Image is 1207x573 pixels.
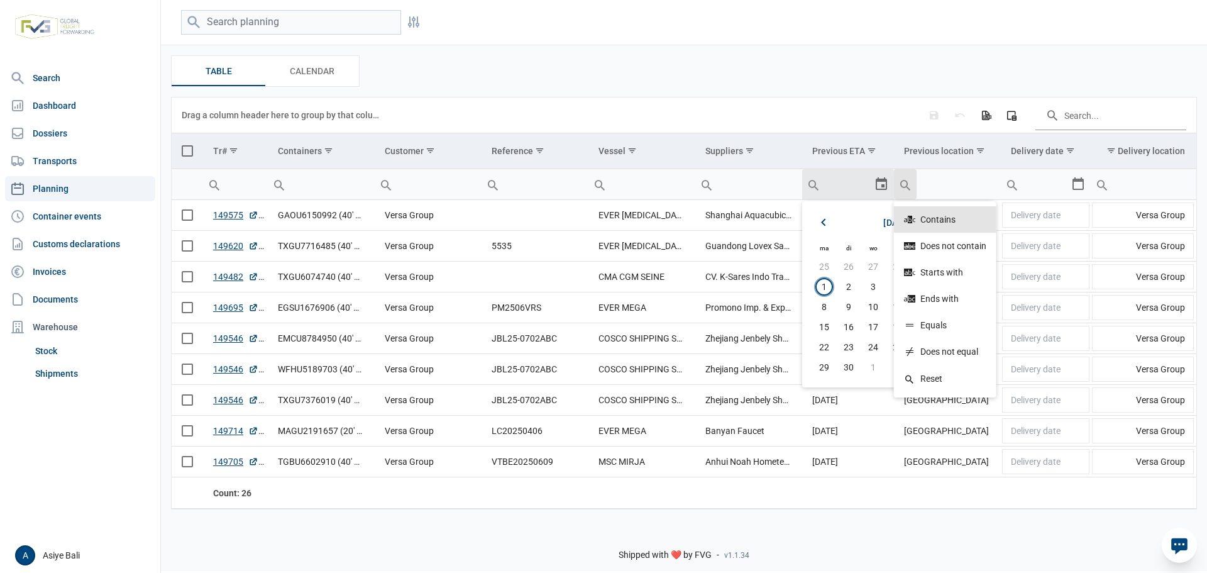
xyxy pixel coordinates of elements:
[385,146,424,156] div: Customer
[695,416,802,447] td: Banyan Faucet
[840,258,857,275] span: 26
[920,373,942,384] span: Reset
[290,64,334,79] span: Calendar
[492,146,533,156] div: Reference
[482,292,588,323] td: PM2506VRS
[482,231,588,262] td: 5535
[974,104,997,126] div: Export all data to Excel
[482,133,588,169] td: Column Reference
[213,270,258,283] a: 149482
[695,292,802,323] td: Promono Imp. & Exp. Co., Ltd.
[5,148,155,174] a: Transports
[1001,169,1023,199] div: Search box
[889,359,907,376] span: 2
[375,169,397,199] div: Search box
[894,169,1001,199] input: Filter cell
[837,239,861,257] th: di
[482,169,588,199] input: Filter cell
[894,447,1001,477] td: [GEOGRAPHIC_DATA]
[268,323,375,354] td: EMCU8784950 (40' HQ)
[588,169,611,199] div: Search box
[598,146,626,156] div: Vessel
[976,146,985,155] span: Show filter options for column 'Previous location'
[375,323,482,354] td: Versa Group
[229,146,238,155] span: Show filter options for column 'Tr#'
[815,298,833,316] span: 8
[375,262,482,292] td: Versa Group
[695,231,802,262] td: Guandong Lovex Sanitary
[375,169,482,200] td: Filter cell
[482,385,588,416] td: JBL25-0702ABC
[482,447,588,477] td: VTBE20250609
[588,262,695,292] td: CMA CGM SEINE
[894,206,996,233] div: Search box
[213,425,258,437] a: 149714
[861,239,886,257] th: wo
[182,425,193,437] div: Select row
[588,133,695,169] td: Column Vessel
[886,257,910,277] td: donderdag 28 augustus 2025
[695,447,802,477] td: Anhui Noah Hometech Co., Ltd.
[588,416,695,447] td: EVER MEGA
[1001,169,1091,200] td: Filter cell
[802,416,893,447] td: [DATE]
[268,385,375,416] td: TXGU7376019 (40' HQ)
[1011,146,1064,156] div: Delivery date
[1001,133,1091,169] td: Column Delivery date
[482,416,588,447] td: LC20250406
[588,385,695,416] td: COSCO SHIPPING SCORPIO
[695,323,802,354] td: Zhejiang Jenbely Shower
[5,287,155,312] a: Documents
[1091,169,1113,199] div: Search box
[5,176,155,201] a: Planning
[268,169,375,200] td: Filter cell
[1071,169,1086,199] div: Select
[1011,272,1061,282] span: Delivery date
[894,259,996,286] div: Search box
[1091,323,1195,354] td: Versa Group
[717,550,719,561] span: -
[1091,292,1195,323] td: Versa Group
[1066,146,1075,155] span: Show filter options for column 'Delivery date'
[889,258,907,275] span: 28
[1091,385,1195,416] td: Versa Group
[268,169,290,199] div: Search box
[588,169,695,200] td: Filter cell
[375,416,482,447] td: Versa Group
[874,169,889,199] div: Select
[861,317,886,337] td: woensdag 17 september 2025
[886,357,910,377] td: donderdag 2 oktober 2025
[182,105,383,125] div: Drag a column header here to group by that column
[15,545,35,565] div: A
[894,133,1001,169] td: Column Previous location
[213,240,258,252] a: 149620
[864,318,882,336] span: 17
[894,416,1001,447] td: [GEOGRAPHIC_DATA]
[182,209,193,221] div: Select row
[815,359,833,376] span: 29
[213,363,258,376] a: 149546
[5,231,155,257] a: Customs declarations
[889,278,907,296] span: 4
[213,394,258,406] a: 149546
[181,10,401,35] input: Search planning
[268,200,375,231] td: GAOU6150992 (40' HQ)
[588,292,695,323] td: EVER MEGA
[889,338,907,356] span: 25
[1011,241,1061,251] span: Delivery date
[802,133,893,169] td: Column Previous ETA
[30,340,155,362] a: Stock
[375,133,482,169] td: Column Customer
[182,145,193,157] div: Select all
[213,487,258,499] div: Tr# Count: 26
[837,297,861,317] td: dinsdag 9 september 2025
[894,365,996,392] div: Search box
[695,200,802,231] td: Shanghai Aquacubic Sanitaryware Co., Ltd.
[802,447,893,477] td: [DATE]
[1011,395,1061,405] span: Delivery date
[812,146,865,156] div: Previous ETA
[1011,210,1061,220] span: Delivery date
[268,231,375,262] td: TXGU7716485 (40' HQ)
[894,286,996,312] div: Search box
[920,267,963,278] span: Starts with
